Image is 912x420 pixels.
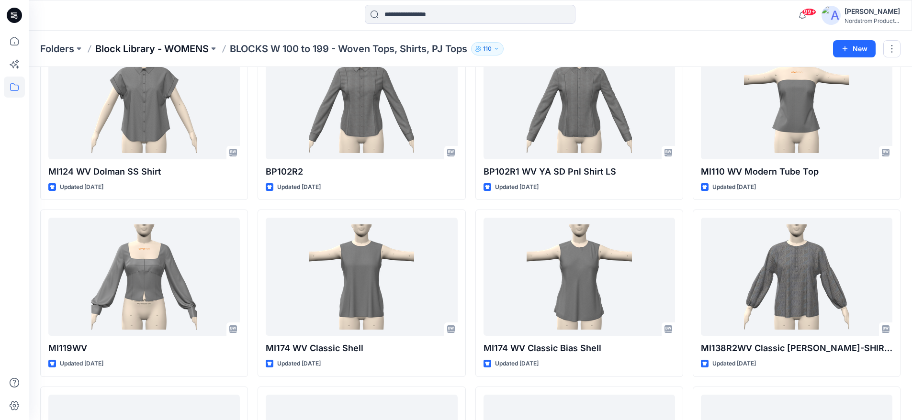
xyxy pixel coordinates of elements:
p: Updated [DATE] [60,359,103,369]
button: 110 [471,42,504,55]
div: [PERSON_NAME] [844,6,900,17]
a: Block Library - WOMENS [95,42,209,55]
button: New [833,40,876,57]
p: MI174 WV Classic Shell [266,342,457,355]
p: MI119WV [48,342,240,355]
a: MI110 WV Modern Tube Top [701,41,892,159]
p: BP102R2 [266,165,457,178]
p: 110 [483,44,492,54]
span: 99+ [802,8,816,16]
img: avatar [822,6,841,25]
p: Updated [DATE] [277,182,321,192]
a: MI138R2WV Classic Dolman LS-SHIRRED [701,218,892,336]
p: MI110 WV Modern Tube Top [701,165,892,178]
p: MI124 WV Dolman SS Shirt [48,165,240,178]
a: MI174 WV Classic Shell [266,218,457,336]
p: BLOCKS W 100 to 199 - Woven Tops, Shirts, PJ Tops [230,42,467,55]
p: Updated [DATE] [712,359,756,369]
a: BP102R1 WV YA SD Pnl Shirt LS [484,41,675,159]
a: BP102R2 [266,41,457,159]
p: MI138R2WV Classic [PERSON_NAME]-SHIRRED [701,342,892,355]
p: Updated [DATE] [277,359,321,369]
p: Updated [DATE] [495,359,539,369]
div: Nordstrom Product... [844,17,900,24]
p: Updated [DATE] [60,182,103,192]
a: Folders [40,42,74,55]
p: Updated [DATE] [712,182,756,192]
p: Updated [DATE] [495,182,539,192]
a: MI124 WV Dolman SS Shirt [48,41,240,159]
p: MI174 WV Classic Bias Shell [484,342,675,355]
a: MI119WV [48,218,240,336]
a: MI174 WV Classic Bias Shell [484,218,675,336]
p: BP102R1 WV YA SD Pnl Shirt LS [484,165,675,178]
